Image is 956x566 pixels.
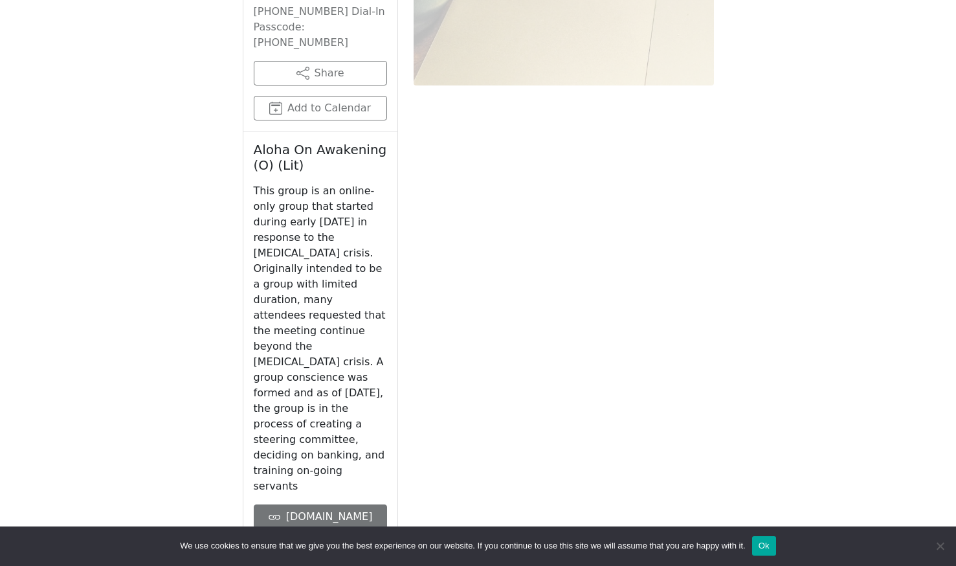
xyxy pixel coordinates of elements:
[254,183,387,494] p: This group is an online-only group that started during early [DATE] in response to the [MEDICAL_D...
[254,142,387,173] h2: Aloha On Awakening (O) (Lit)
[752,536,776,556] button: Ok
[180,539,745,552] span: We use cookies to ensure that we give you the best experience on our website. If you continue to ...
[254,96,387,120] button: Add to Calendar
[933,539,946,552] span: No
[254,61,387,85] button: Share
[254,504,387,529] a: [DOMAIN_NAME]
